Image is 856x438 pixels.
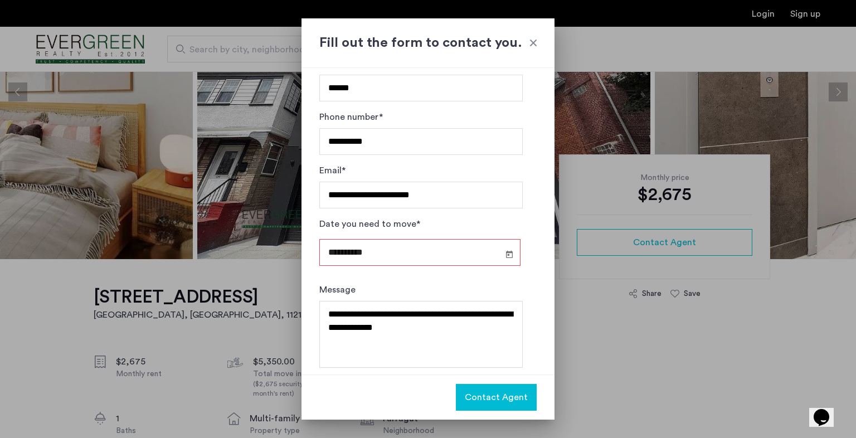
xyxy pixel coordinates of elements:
iframe: chat widget [809,393,845,427]
label: Phone number* [319,110,383,124]
label: Email* [319,164,346,177]
label: Date you need to move* [319,217,420,231]
button: Open calendar [503,247,516,261]
span: Contact Agent [465,391,528,404]
label: Message [319,283,356,296]
button: button [456,384,537,411]
h2: Fill out the form to contact you. [319,33,537,53]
